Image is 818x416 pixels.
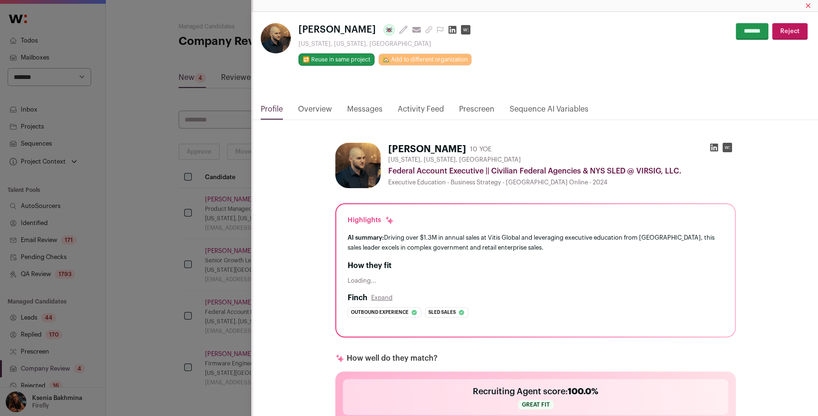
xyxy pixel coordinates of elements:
[388,156,521,164] span: [US_STATE], [US_STATE], [GEOGRAPHIC_DATA]
[518,400,554,409] span: Great fit
[388,143,466,156] h1: [PERSON_NAME]
[261,23,291,53] img: 8ffa51cf393a1bfa0028cf69ca9d2f18f0fab52f8abb143c9c195844f0069269
[388,179,736,186] div: Executive Education - Business Strategy - [GEOGRAPHIC_DATA] Online - 2024
[378,53,472,66] a: 🏡 Add to different organization
[335,143,381,188] img: 8ffa51cf393a1bfa0028cf69ca9d2f18f0fab52f8abb143c9c195844f0069269
[772,23,808,40] button: Reject
[348,216,394,225] div: Highlights
[347,104,383,120] a: Messages
[470,145,492,154] div: 10 YOE
[348,277,724,285] div: Loading...
[351,308,409,317] span: Outbound experience
[459,104,494,120] a: Prescreen
[388,165,736,177] div: Federal Account Executive || Civilian Federal Agencies & NYS SLED @ VIRSIG, LLC.
[298,104,332,120] a: Overview
[261,104,283,120] a: Profile
[348,233,724,252] div: Driving over $1.3M in annual sales at Vitis Global and leveraging executive education from [GEOGR...
[473,385,598,398] h2: Recruiting Agent score:
[371,294,392,302] button: Expand
[348,260,724,271] h2: How they fit
[298,53,375,66] button: 🔂 Reuse in same project
[348,292,367,303] h2: Finch
[348,234,384,241] span: AI summary:
[398,104,444,120] a: Activity Feed
[510,104,588,120] a: Sequence AI Variables
[298,23,376,36] span: [PERSON_NAME]
[568,387,598,396] span: 100.0%
[298,40,474,48] div: [US_STATE], [US_STATE], [GEOGRAPHIC_DATA]
[428,308,456,317] span: Sled sales
[347,353,437,364] p: How well do they match?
